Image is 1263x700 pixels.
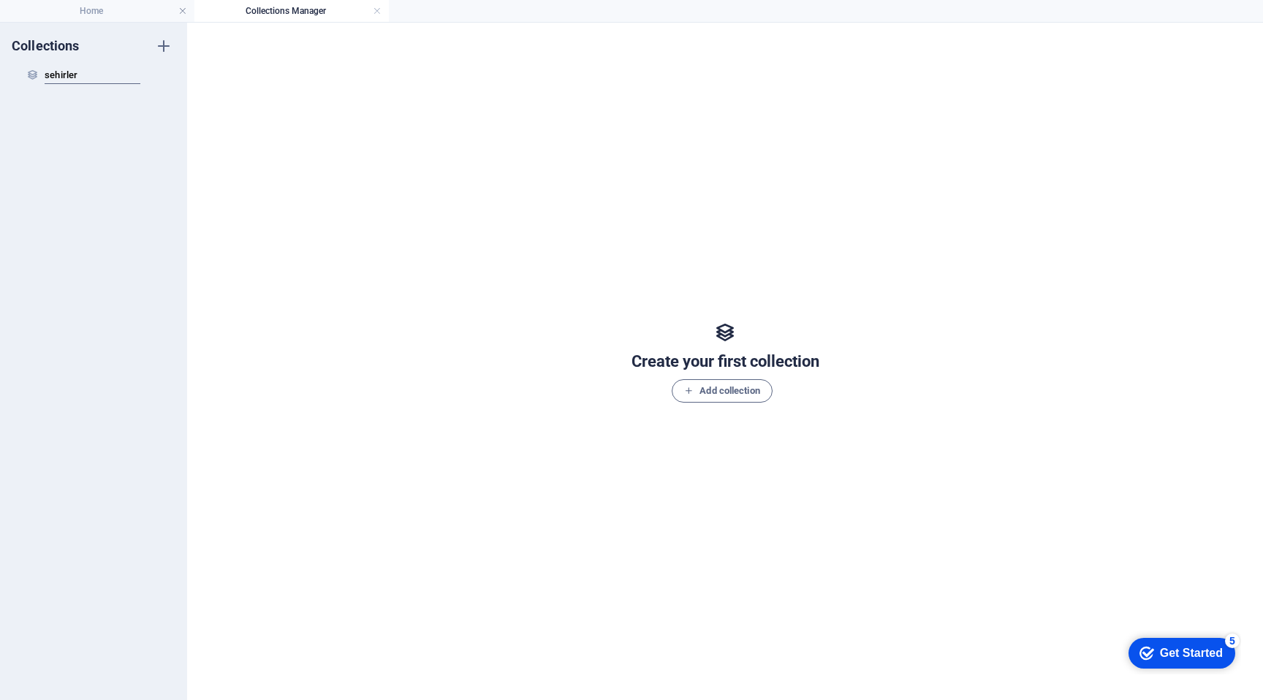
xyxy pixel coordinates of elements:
div: 5 [108,3,123,18]
button: Add collection [672,379,772,403]
div: Get Started 5 items remaining, 0% complete [12,7,118,38]
h4: Collections Manager [194,3,389,19]
span: Add collection [684,382,759,400]
i: Create new collection [155,37,172,55]
h6: Collections [12,37,80,55]
h5: Create your first collection [631,350,819,373]
div: Get Started [43,16,106,29]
